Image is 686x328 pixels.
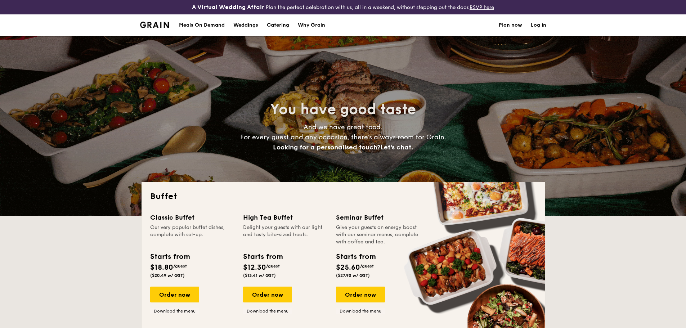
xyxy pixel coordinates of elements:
div: Delight your guests with our light and tasty bite-sized treats. [243,224,327,246]
div: Seminar Buffet [336,212,420,223]
div: Starts from [150,251,189,262]
div: Weddings [233,14,258,36]
a: RSVP here [470,4,494,10]
h4: A Virtual Wedding Affair [192,3,264,12]
span: /guest [360,264,374,269]
div: Plan the perfect celebration with us, all in a weekend, without stepping out the door. [136,3,551,12]
a: Log in [531,14,546,36]
span: ($27.90 w/ GST) [336,273,370,278]
div: Order now [336,287,385,302]
h2: Buffet [150,191,536,202]
div: High Tea Buffet [243,212,327,223]
span: $18.80 [150,263,173,272]
a: Plan now [499,14,522,36]
span: $25.60 [336,263,360,272]
div: Starts from [243,251,282,262]
a: Logotype [140,22,169,28]
span: And we have great food. For every guest and any occasion, there’s always room for Grain. [240,123,446,151]
div: Meals On Demand [179,14,225,36]
span: /guest [173,264,187,269]
div: Give your guests an energy boost with our seminar menus, complete with coffee and tea. [336,224,420,246]
span: Let's chat. [380,143,413,151]
img: Grain [140,22,169,28]
div: Order now [243,287,292,302]
a: Catering [263,14,293,36]
div: Order now [150,287,199,302]
span: ($20.49 w/ GST) [150,273,185,278]
span: Looking for a personalised touch? [273,143,380,151]
div: Our very popular buffet dishes, complete with set-up. [150,224,234,246]
div: Starts from [336,251,375,262]
a: Download the menu [150,308,199,314]
h1: Catering [267,14,289,36]
span: You have good taste [270,101,416,118]
a: Meals On Demand [175,14,229,36]
a: Download the menu [243,308,292,314]
div: Classic Buffet [150,212,234,223]
a: Why Grain [293,14,329,36]
div: Why Grain [298,14,325,36]
a: Weddings [229,14,263,36]
span: ($13.41 w/ GST) [243,273,276,278]
span: /guest [266,264,280,269]
span: $12.30 [243,263,266,272]
a: Download the menu [336,308,385,314]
